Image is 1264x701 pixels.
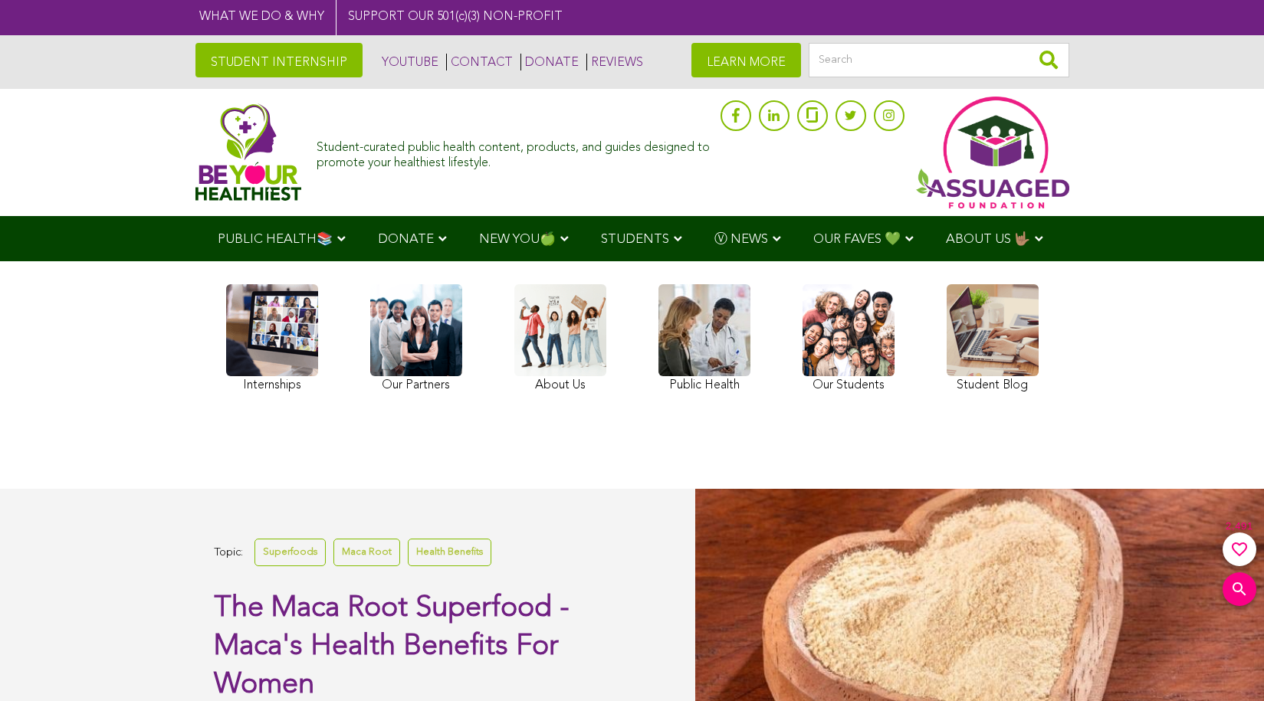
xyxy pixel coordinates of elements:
[214,542,243,563] span: Topic:
[195,103,302,201] img: Assuaged
[333,539,400,565] a: Maca Root
[1187,627,1264,701] iframe: Chat Widget
[601,233,669,246] span: STUDENTS
[586,54,643,70] a: REVIEWS
[195,43,363,77] a: STUDENT INTERNSHIP
[254,539,326,565] a: Superfoods
[378,233,434,246] span: DONATE
[714,233,768,246] span: Ⓥ NEWS
[916,97,1069,208] img: Assuaged App
[218,233,333,246] span: PUBLIC HEALTH📚
[691,43,801,77] a: LEARN MORE
[195,216,1069,261] div: Navigation Menu
[408,539,491,565] a: Health Benefits
[813,233,901,246] span: OUR FAVES 💚
[214,594,570,699] span: The Maca Root Superfood - Maca's Health Benefits For Women
[946,233,1030,246] span: ABOUT US 🤟🏽
[317,133,712,170] div: Student-curated public health content, products, and guides designed to promote your healthiest l...
[378,54,438,70] a: YOUTUBE
[479,233,556,246] span: NEW YOU🍏
[520,54,579,70] a: DONATE
[806,107,817,123] img: glassdoor
[446,54,513,70] a: CONTACT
